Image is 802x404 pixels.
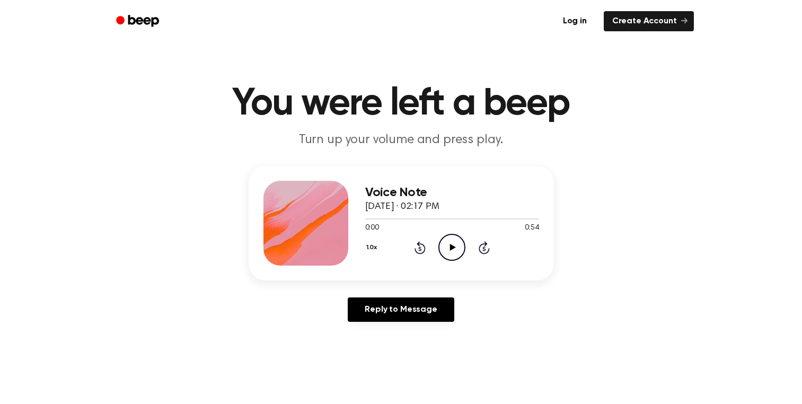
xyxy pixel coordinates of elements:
[365,186,539,200] h3: Voice Note
[552,9,597,33] a: Log in
[365,223,379,234] span: 0:00
[604,11,694,31] a: Create Account
[198,131,605,149] p: Turn up your volume and press play.
[525,223,539,234] span: 0:54
[365,239,381,257] button: 1.0x
[109,11,169,32] a: Beep
[130,85,673,123] h1: You were left a beep
[348,297,454,322] a: Reply to Message
[365,202,439,212] span: [DATE] · 02:17 PM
